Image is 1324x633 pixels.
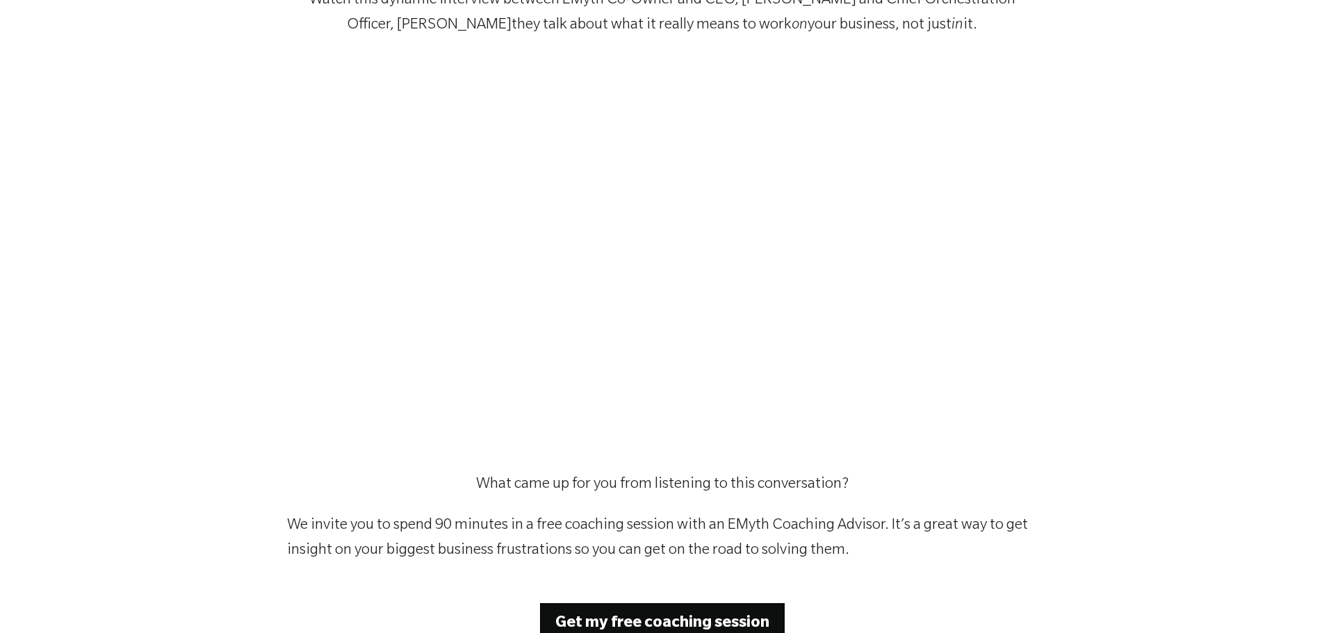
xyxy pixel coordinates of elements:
em: in [951,17,963,34]
span: We invite you to spend 90 minutes in a free coaching session with an EMyth Coaching Advisor. It’s... [287,518,1028,559]
em: on [792,17,808,34]
iframe: Chat Widget [1254,566,1324,633]
span: they talk about what it really means to work [512,17,792,34]
span: your business, not just [808,17,951,34]
span: What came up for you from listening to this conversation? [476,477,849,493]
iframe: HubSpot Video [315,64,1010,455]
span: it. [963,17,977,34]
strong: Get my free coaching session [555,616,769,632]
